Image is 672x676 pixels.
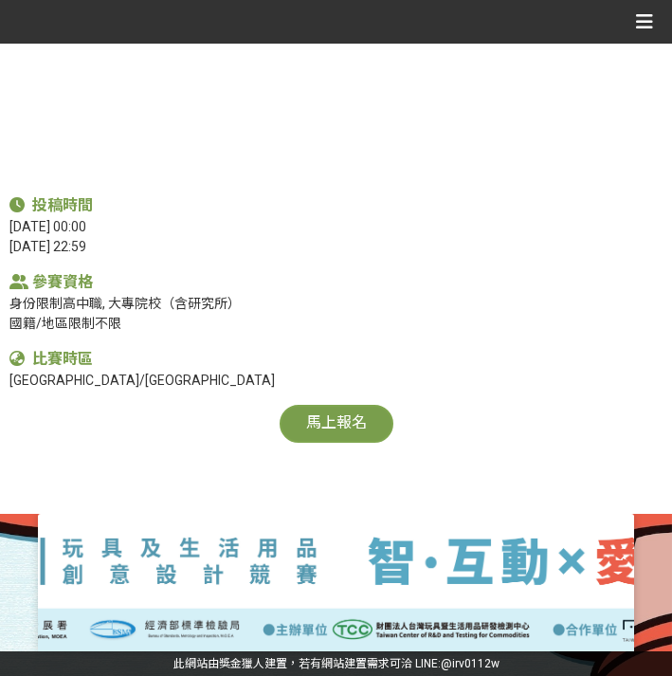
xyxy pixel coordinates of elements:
[173,657,499,670] span: 可洽 LINE:
[32,196,93,214] span: 投稿時間
[306,413,367,431] span: 馬上報名
[9,373,275,388] span: [GEOGRAPHIC_DATA]/[GEOGRAPHIC_DATA]
[9,296,63,311] span: 身份限制
[95,316,121,331] span: 不限
[173,657,390,670] a: 此網站由獎金獵人建置，若有網站建置需求
[63,296,241,311] span: 高中職, 大專院校（含研究所）
[9,219,86,234] span: [DATE] 00:00
[9,239,86,254] span: [DATE] 22:59
[32,273,93,291] span: 參賽資格
[32,350,93,368] span: 比賽時區
[441,657,499,670] a: @irv0112w
[9,316,95,331] span: 國籍/地區限制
